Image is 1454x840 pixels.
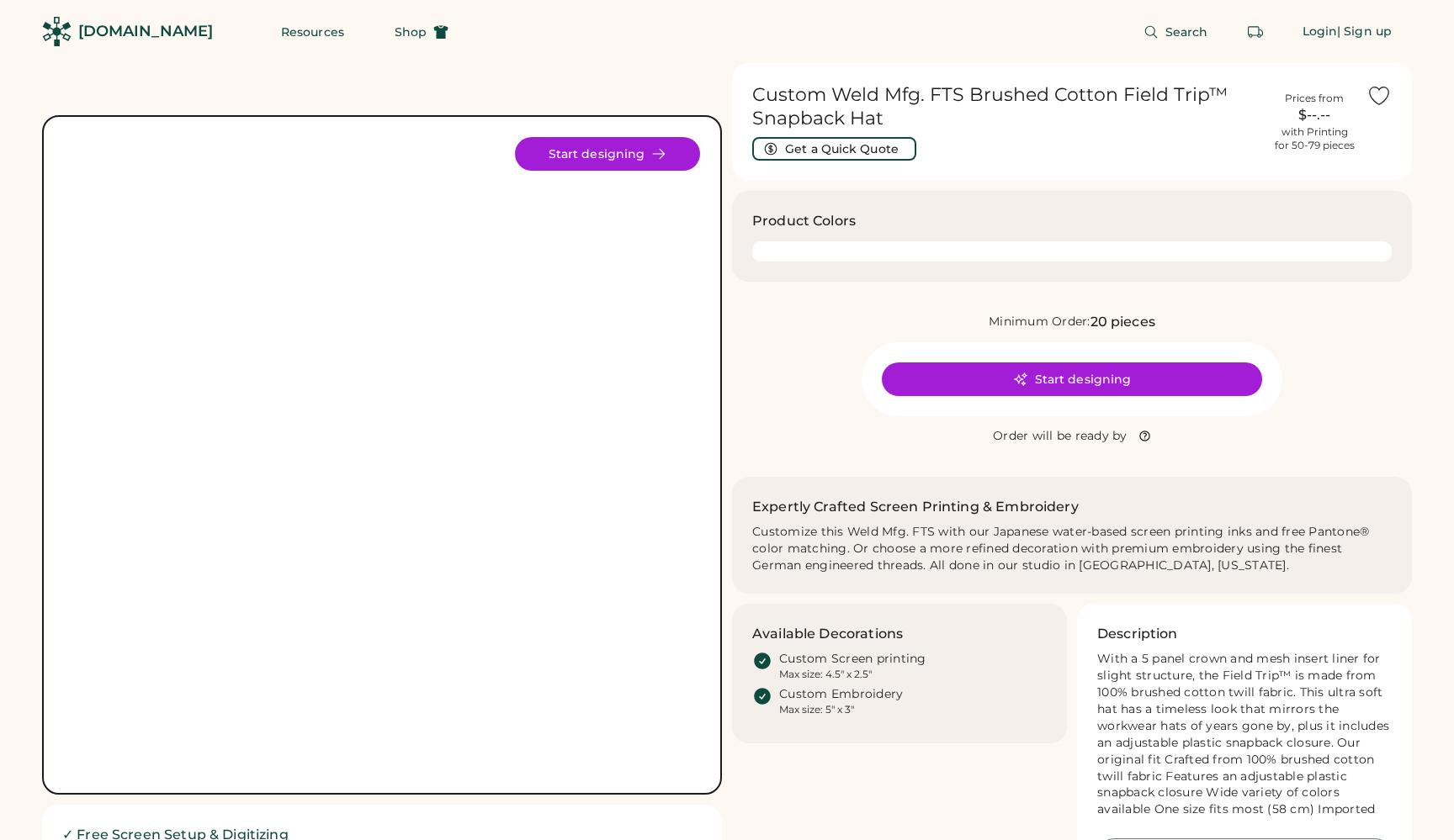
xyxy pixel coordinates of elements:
[64,137,700,773] div: FTS Style Image
[779,668,872,681] div: Max size: 4.5" x 2.5"
[752,83,1262,130] h1: Custom Weld Mfg. FTS Brushed Cotton Field Trip™ Snapback Hat
[1239,15,1272,49] button: Retrieve an order
[261,15,364,49] button: Resources
[993,428,1128,445] div: Order will be ready by
[989,314,1090,330] div: Minimum Order:
[779,703,854,716] div: Max size: 5" x 3"
[42,17,72,46] img: Rendered Logo - Screens
[779,651,926,668] div: Custom Screen printing
[1123,15,1228,49] button: Search
[78,21,213,42] div: [DOMAIN_NAME]
[1097,624,1178,644] h3: Description
[374,15,469,49] button: Shop
[1303,24,1338,40] div: Login
[1090,312,1155,332] div: 20 pieces
[752,624,903,644] h3: Available Decorations
[515,137,700,171] button: Start designing
[1165,26,1208,38] span: Search
[64,137,700,773] img: Weld Mfg. FTS Product Image
[752,497,1079,517] h2: Expertly Crafted Screen Printing & Embroidery
[752,137,916,161] button: Get a Quick Quote
[395,26,427,38] span: Shop
[779,686,903,703] div: Custom Embroidery
[1337,24,1392,40] div: | Sign up
[1285,92,1344,105] div: Prices from
[752,524,1392,574] div: Customize this Weld Mfg. FTS with our Japanese water-based screen printing inks and free Pantone®...
[882,362,1262,396] button: Start designing
[752,211,856,231] h3: Product Colors
[1272,105,1356,125] div: $--.--
[1097,651,1392,818] div: With a 5 panel crown and mesh insert liner for slight structure, the Field Trip™ is made from 100...
[1275,125,1355,152] div: with Printing for 50-79 pieces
